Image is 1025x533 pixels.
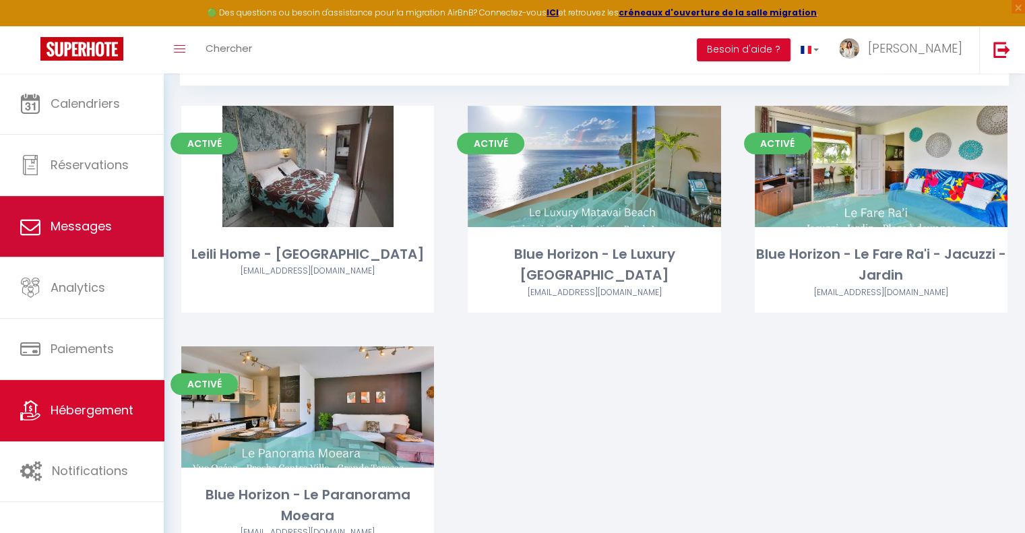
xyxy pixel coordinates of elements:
[51,340,114,357] span: Paiements
[206,41,252,55] span: Chercher
[170,373,238,395] span: Activé
[181,484,434,527] div: Blue Horizon - Le Paranorama Moeara
[868,40,962,57] span: [PERSON_NAME]
[51,279,105,296] span: Analytics
[697,38,790,61] button: Besoin d'aide ?
[40,37,123,61] img: Super Booking
[468,286,720,299] div: Airbnb
[11,5,51,46] button: Ouvrir le widget de chat LiveChat
[51,218,112,234] span: Messages
[457,133,524,154] span: Activé
[468,244,720,286] div: Blue Horizon - Le Luxury [GEOGRAPHIC_DATA]
[993,41,1010,58] img: logout
[181,265,434,278] div: Airbnb
[829,26,979,73] a: ... [PERSON_NAME]
[619,7,817,18] a: créneaux d'ouverture de la salle migration
[170,133,238,154] span: Activé
[51,95,120,112] span: Calendriers
[755,286,1007,299] div: Airbnb
[181,244,434,265] div: Leili Home - [GEOGRAPHIC_DATA]
[51,402,133,418] span: Hébergement
[195,26,262,73] a: Chercher
[51,156,129,173] span: Réservations
[52,462,128,479] span: Notifications
[839,38,859,59] img: ...
[755,244,1007,286] div: Blue Horizon - Le Fare Ra'i - Jacuzzi - Jardin
[744,133,811,154] span: Activé
[547,7,559,18] a: ICI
